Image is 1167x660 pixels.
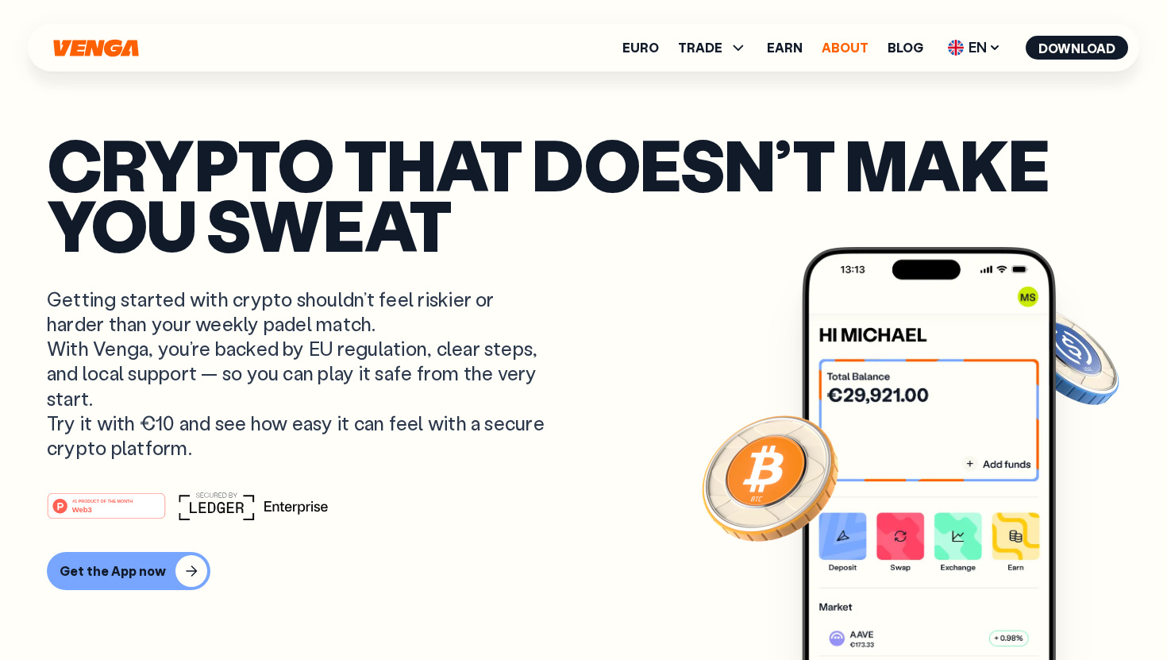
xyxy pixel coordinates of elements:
[47,133,1120,255] p: Crypto that doesn’t make you sweat
[822,41,869,54] a: About
[622,41,659,54] a: Euro
[948,40,964,56] img: flag-uk
[52,39,141,57] svg: Home
[1026,36,1128,60] button: Download
[942,35,1007,60] span: EN
[47,552,210,590] button: Get the App now
[678,38,748,57] span: TRADE
[888,41,923,54] a: Blog
[699,406,842,549] img: Bitcoin
[72,505,92,514] tspan: Web3
[678,41,722,54] span: TRADE
[47,552,1120,590] a: Get the App now
[72,499,133,504] tspan: #1 PRODUCT OF THE MONTH
[47,502,166,523] a: #1 PRODUCT OF THE MONTHWeb3
[767,41,803,54] a: Earn
[1008,299,1123,413] img: USDC coin
[60,563,166,579] div: Get the App now
[47,287,549,460] p: Getting started with crypto shouldn’t feel riskier or harder than your weekly padel match. With V...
